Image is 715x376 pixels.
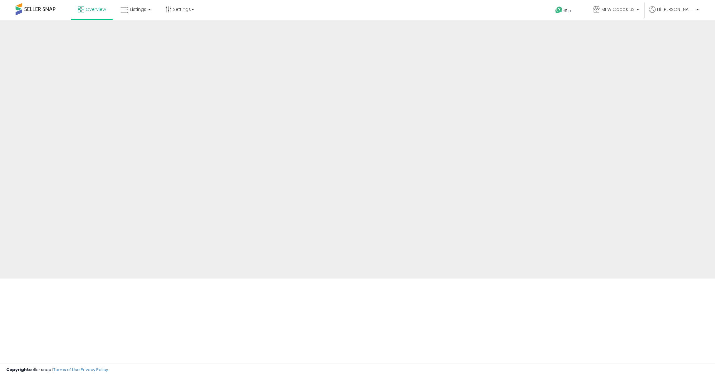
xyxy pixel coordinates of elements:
span: Listings [130,6,146,12]
span: Hi [PERSON_NAME] [657,6,694,12]
span: Help [563,8,571,13]
a: Hi [PERSON_NAME] [649,6,699,20]
i: Get Help [555,6,563,14]
a: Help [550,2,583,20]
span: MFW Goods US [601,6,635,12]
span: Overview [86,6,106,12]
